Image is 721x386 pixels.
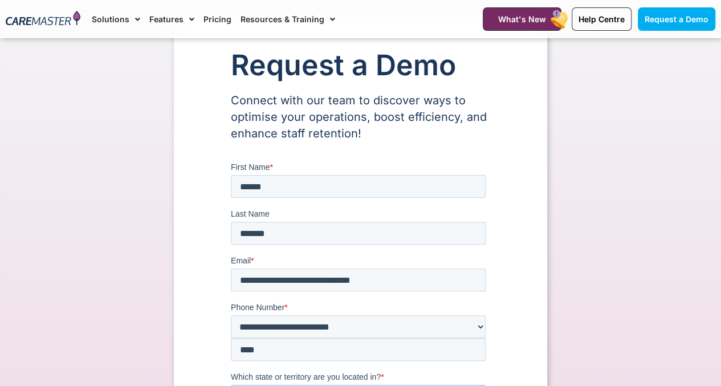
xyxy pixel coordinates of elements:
[231,92,490,142] p: Connect with our team to discover ways to optimise your operations, boost efficiency, and enhance...
[498,14,546,24] span: What's New
[231,50,490,81] h1: Request a Demo
[638,7,715,31] a: Request a Demo
[6,11,80,27] img: CareMaster Logo
[483,7,561,31] a: What's New
[645,14,708,24] span: Request a Demo
[572,7,632,31] a: Help Centre
[579,14,625,24] span: Help Centre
